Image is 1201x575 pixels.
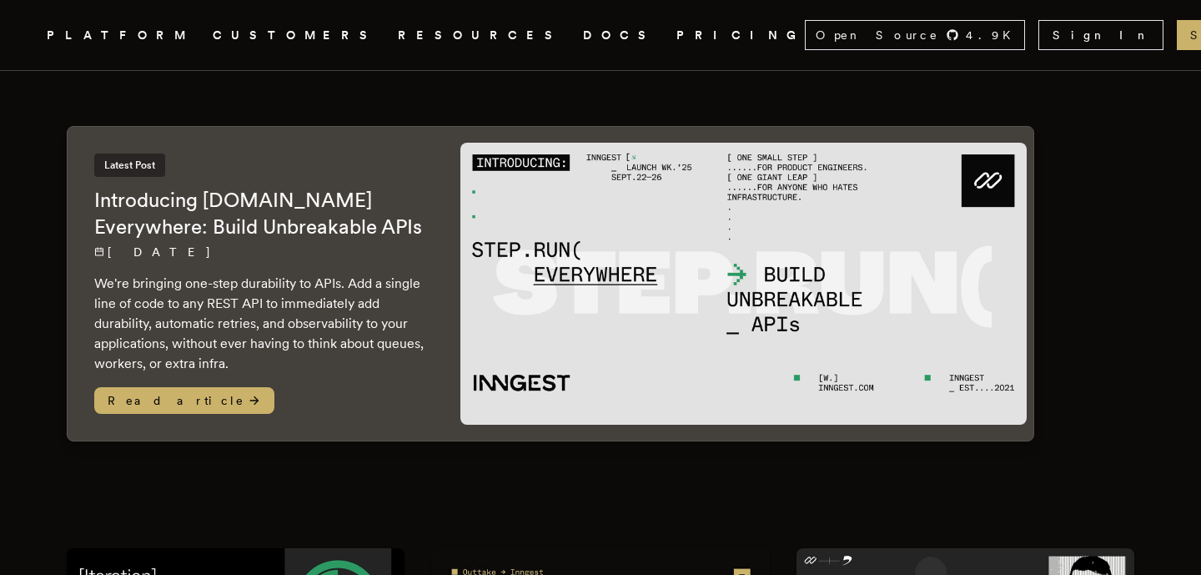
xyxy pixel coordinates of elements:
a: Latest PostIntroducing [DOMAIN_NAME] Everywhere: Build Unbreakable APIs[DATE] We're bringing one-... [67,126,1034,441]
a: CUSTOMERS [213,25,378,46]
span: Latest Post [94,154,165,177]
a: PRICING [676,25,805,46]
p: [DATE] [94,244,427,260]
img: Featured image for Introducing Step.Run Everywhere: Build Unbreakable APIs blog post [460,143,1027,426]
span: Read article [94,387,274,414]
span: Open Source [816,27,939,43]
p: We're bringing one-step durability to APIs. Add a single line of code to any REST API to immediat... [94,274,427,374]
a: DOCS [583,25,656,46]
button: PLATFORM [47,25,193,46]
span: 4.9 K [966,27,1021,43]
button: RESOURCES [398,25,563,46]
h2: Introducing [DOMAIN_NAME] Everywhere: Build Unbreakable APIs [94,187,427,240]
a: Sign In [1038,20,1163,50]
